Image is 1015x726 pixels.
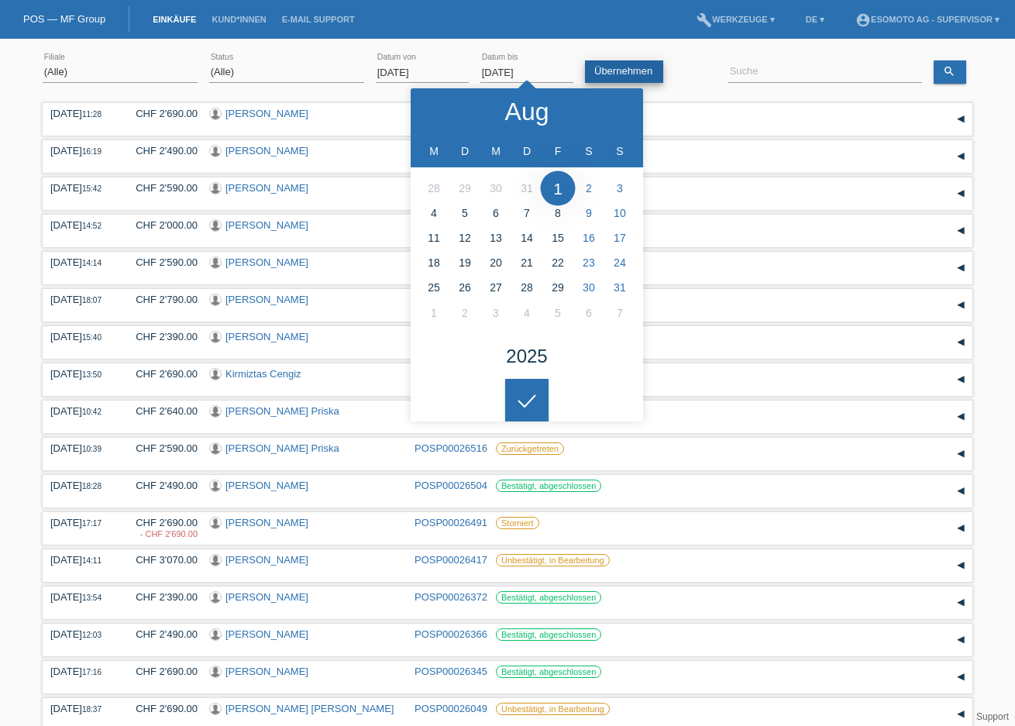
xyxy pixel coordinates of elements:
[949,703,972,726] div: auf-/zuklappen
[225,628,308,640] a: [PERSON_NAME]
[204,15,274,24] a: Kund*innen
[949,591,972,614] div: auf-/zuklappen
[496,517,539,529] label: Storniert
[124,219,198,231] div: CHF 2'000.00
[82,333,101,342] span: 15:40
[496,554,610,566] label: Unbestätigt, in Bearbeitung
[697,12,712,28] i: build
[50,554,112,566] div: [DATE]
[415,591,487,603] a: POSP00026372
[50,368,112,380] div: [DATE]
[949,368,972,391] div: auf-/zuklappen
[415,442,487,454] a: POSP00026516
[848,15,1007,24] a: account_circleEsomoto AG - Supervisor ▾
[496,628,601,641] label: Bestätigt, abgeschlossen
[949,182,972,205] div: auf-/zuklappen
[124,256,198,268] div: CHF 2'590.00
[124,480,198,491] div: CHF 2'490.00
[496,703,610,715] label: Unbestätigt, in Bearbeitung
[124,442,198,454] div: CHF 2'590.00
[415,554,487,566] a: POSP00026417
[50,591,112,603] div: [DATE]
[949,480,972,503] div: auf-/zuklappen
[505,99,549,124] div: Aug
[496,480,601,492] label: Bestätigt, abgeschlossen
[82,556,101,565] span: 14:11
[274,15,363,24] a: E-Mail Support
[949,554,972,577] div: auf-/zuklappen
[949,145,972,168] div: auf-/zuklappen
[976,711,1009,722] a: Support
[124,554,198,566] div: CHF 3'070.00
[225,145,308,157] a: [PERSON_NAME]
[145,15,204,24] a: Einkäufe
[50,108,112,119] div: [DATE]
[949,628,972,652] div: auf-/zuklappen
[82,184,101,193] span: 15:42
[225,442,339,454] a: [PERSON_NAME] Priska
[50,442,112,454] div: [DATE]
[415,517,487,528] a: POSP00026491
[225,219,308,231] a: [PERSON_NAME]
[689,15,783,24] a: buildWerkzeuge ▾
[82,222,101,230] span: 14:52
[50,145,112,157] div: [DATE]
[415,480,487,491] a: POSP00026504
[943,65,955,77] i: search
[82,668,101,676] span: 17:16
[124,331,198,342] div: CHF 2'390.00
[415,666,487,677] a: POSP00026345
[415,628,487,640] a: POSP00026366
[949,256,972,280] div: auf-/zuklappen
[50,703,112,714] div: [DATE]
[949,294,972,317] div: auf-/zuklappen
[225,331,308,342] a: [PERSON_NAME]
[225,405,339,417] a: [PERSON_NAME] Priska
[82,408,101,416] span: 10:42
[949,442,972,466] div: auf-/zuklappen
[82,445,101,453] span: 10:39
[225,554,308,566] a: [PERSON_NAME]
[415,703,487,714] a: POSP00026049
[50,294,112,305] div: [DATE]
[124,529,198,538] div: 23.08.2025 / Kunde möchte ihn Storniern
[82,370,101,379] span: 13:50
[225,666,308,677] a: [PERSON_NAME]
[124,517,198,540] div: CHF 2'690.00
[949,517,972,540] div: auf-/zuklappen
[124,108,198,119] div: CHF 2'690.00
[225,368,301,380] a: Kirmiztas Cengiz
[124,405,198,417] div: CHF 2'640.00
[124,145,198,157] div: CHF 2'490.00
[225,108,308,119] a: [PERSON_NAME]
[82,259,101,267] span: 14:14
[225,294,308,305] a: [PERSON_NAME]
[50,331,112,342] div: [DATE]
[50,256,112,268] div: [DATE]
[50,666,112,677] div: [DATE]
[50,480,112,491] div: [DATE]
[124,628,198,640] div: CHF 2'490.00
[798,15,832,24] a: DE ▾
[225,517,308,528] a: [PERSON_NAME]
[949,331,972,354] div: auf-/zuklappen
[225,256,308,268] a: [PERSON_NAME]
[82,631,101,639] span: 12:03
[82,705,101,714] span: 18:37
[82,519,101,528] span: 17:17
[50,182,112,194] div: [DATE]
[50,517,112,528] div: [DATE]
[949,405,972,428] div: auf-/zuklappen
[82,110,101,119] span: 11:28
[225,480,308,491] a: [PERSON_NAME]
[496,591,601,604] label: Bestätigt, abgeschlossen
[949,666,972,689] div: auf-/zuklappen
[124,182,198,194] div: CHF 2'590.00
[949,108,972,131] div: auf-/zuklappen
[855,12,871,28] i: account_circle
[949,219,972,243] div: auf-/zuklappen
[124,703,198,714] div: CHF 2'690.00
[506,347,547,366] div: 2025
[496,442,564,455] label: Zurückgetreten
[124,591,198,603] div: CHF 2'390.00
